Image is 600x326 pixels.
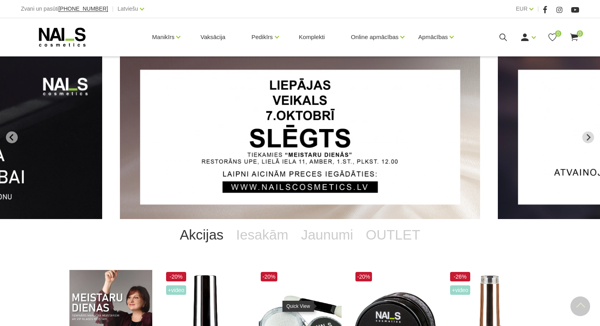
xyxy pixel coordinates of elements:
[120,55,480,219] li: 1 of 13
[555,30,561,37] span: 0
[582,131,594,143] button: Next slide
[21,4,108,14] div: Zvani un pasūti
[295,219,359,251] a: Jaunumi
[174,219,230,251] a: Akcijas
[58,6,108,12] a: [PHONE_NUMBER]
[516,4,528,13] a: EUR
[418,21,448,53] a: Apmācības
[359,219,426,251] a: OUTLET
[537,4,539,14] span: |
[166,272,187,281] span: -20%
[6,131,18,143] button: Go to last slide
[118,4,138,13] a: Latviešu
[548,32,557,42] a: 0
[251,21,273,53] a: Pedikīrs
[166,285,187,295] span: +Video
[569,32,579,42] a: 0
[450,272,471,281] span: -26%
[293,18,331,56] a: Komplekti
[450,285,471,295] span: +Video
[152,21,175,53] a: Manikīrs
[112,4,114,14] span: |
[261,272,278,281] span: -20%
[577,30,583,37] span: 0
[351,21,398,53] a: Online apmācības
[230,219,295,251] a: Iesakām
[194,18,232,56] a: Vaksācija
[355,272,372,281] span: -20%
